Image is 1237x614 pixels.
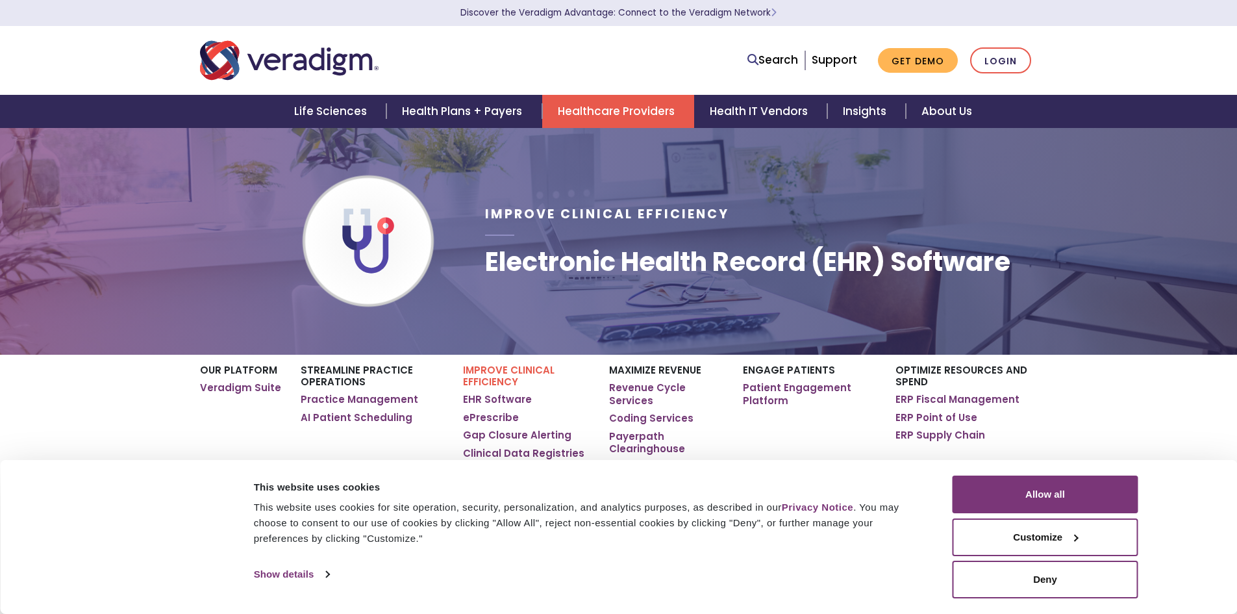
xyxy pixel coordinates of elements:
a: Discover the Veradigm Advantage: Connect to the Veradigm NetworkLearn More [460,6,777,19]
a: ERP Point of Use [895,411,977,424]
a: Get Demo [878,48,958,73]
h1: Electronic Health Record (EHR) Software [485,246,1010,277]
a: Practice Management [301,393,418,406]
div: This website uses cookies [254,480,923,495]
a: ERP Fiscal Management [895,393,1019,406]
a: About Us [906,95,988,128]
a: Privacy Notice [782,502,853,513]
a: Coding Services [609,412,693,425]
a: AI Patient Scheduling [301,411,412,424]
a: Search [747,51,798,69]
a: Support [812,52,857,68]
span: Learn More [771,6,777,19]
span: Improve Clinical Efficiency [485,205,729,223]
a: Veradigm Suite [200,381,281,394]
a: Gap Closure Alerting [463,429,571,442]
a: Payerpath Clearinghouse [609,430,723,455]
a: Login [970,47,1031,74]
a: Patient Engagement Platform [743,381,876,407]
a: ePrescribe [463,411,519,424]
a: Health IT Vendors [694,95,827,128]
a: Show details [254,565,329,584]
a: Revenue Cycle Services [609,381,723,407]
button: Allow all [953,476,1138,513]
button: Deny [953,561,1138,598]
button: Customize [953,518,1138,556]
div: This website uses cookies for site operation, security, personalization, and analytics purposes, ... [254,500,923,546]
a: ERP Supply Chain [895,429,985,442]
a: Clinical Data Registries [463,447,584,460]
a: Insights [827,95,906,128]
a: Health Plans + Payers [386,95,542,128]
a: EHR Software [463,393,532,406]
img: Veradigm logo [200,39,379,82]
a: Life Sciences [279,95,386,128]
a: Healthcare Providers [542,95,694,128]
